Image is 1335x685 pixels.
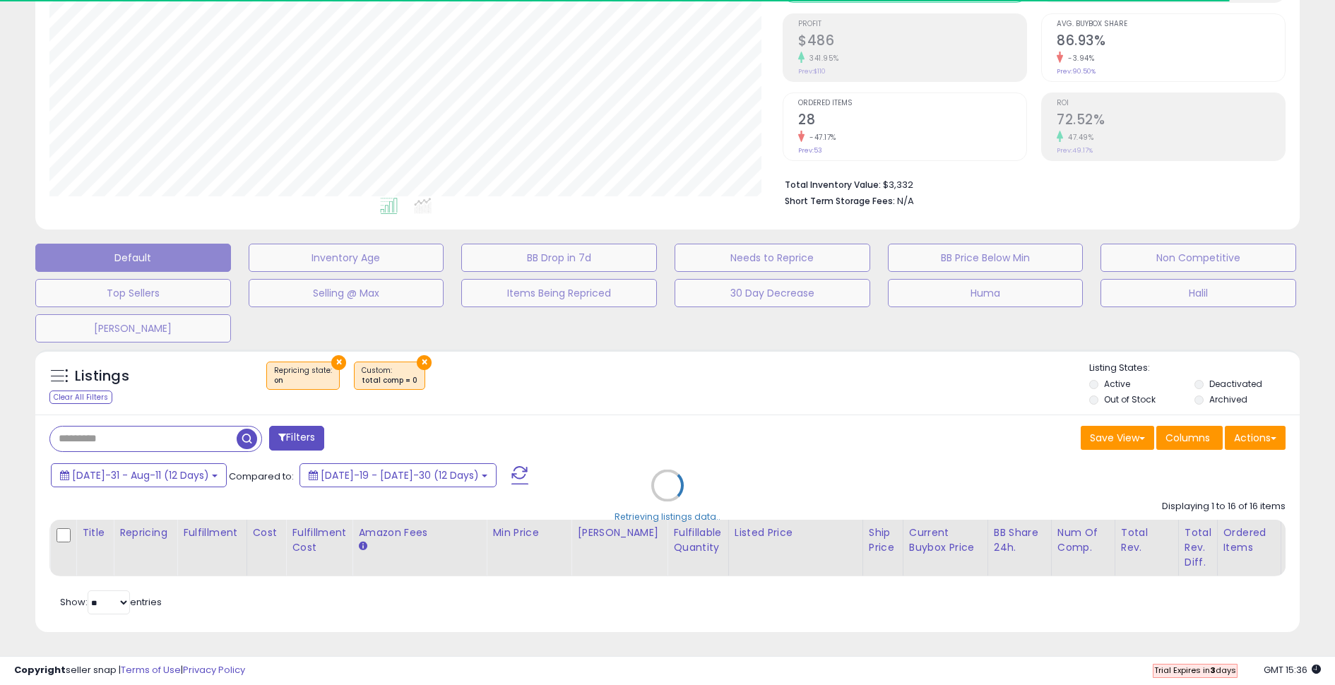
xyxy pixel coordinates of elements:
[798,32,1026,52] h2: $486
[798,67,826,76] small: Prev: $110
[615,510,720,523] div: Retrieving listings data..
[249,244,444,272] button: Inventory Age
[805,53,839,64] small: 341.95%
[798,112,1026,131] h2: 28
[1100,244,1296,272] button: Non Competitive
[1057,20,1285,28] span: Avg. Buybox Share
[888,244,1084,272] button: BB Price Below Min
[461,244,657,272] button: BB Drop in 7d
[798,146,822,155] small: Prev: 53
[675,244,870,272] button: Needs to Reprice
[798,20,1026,28] span: Profit
[785,175,1275,192] li: $3,332
[35,314,231,342] button: [PERSON_NAME]
[675,279,870,307] button: 30 Day Decrease
[1057,67,1096,76] small: Prev: 90.50%
[1100,279,1296,307] button: Halil
[461,279,657,307] button: Items Being Repriced
[121,663,181,677] a: Terms of Use
[1057,100,1285,107] span: ROI
[897,194,914,208] span: N/A
[183,663,245,677] a: Privacy Policy
[1154,665,1236,676] span: Trial Expires in days
[785,195,895,207] b: Short Term Storage Fees:
[1057,32,1285,52] h2: 86.93%
[1057,112,1285,131] h2: 72.52%
[249,279,444,307] button: Selling @ Max
[798,100,1026,107] span: Ordered Items
[1264,663,1321,677] span: 2025-08-12 15:36 GMT
[1063,53,1094,64] small: -3.94%
[35,244,231,272] button: Default
[1057,146,1093,155] small: Prev: 49.17%
[785,179,881,191] b: Total Inventory Value:
[1063,132,1093,143] small: 47.49%
[888,279,1084,307] button: Huma
[1210,665,1216,676] b: 3
[35,279,231,307] button: Top Sellers
[805,132,836,143] small: -47.17%
[14,663,66,677] strong: Copyright
[14,664,245,677] div: seller snap | |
